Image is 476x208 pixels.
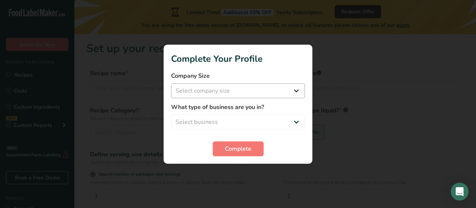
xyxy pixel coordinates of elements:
[171,52,305,65] h1: Complete Your Profile
[171,103,305,112] label: What type of business are you in?
[225,144,251,153] span: Complete
[171,71,305,80] label: Company Size
[213,141,264,156] button: Complete
[451,183,469,201] div: Open Intercom Messenger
